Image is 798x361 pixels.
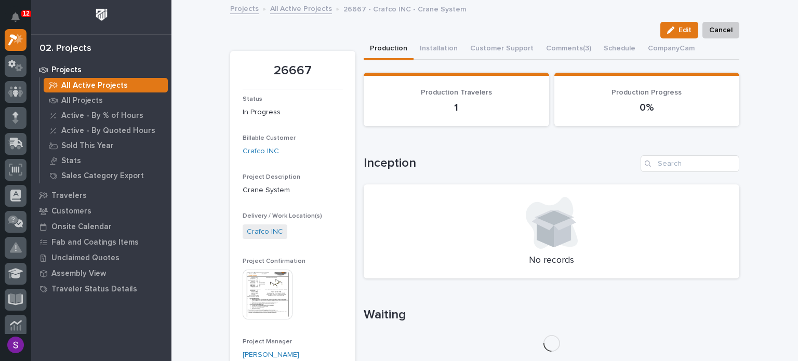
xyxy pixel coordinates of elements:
button: Edit [660,22,698,38]
a: Active - By % of Hours [40,108,171,123]
p: 0% [567,101,727,114]
p: 12 [23,10,30,17]
span: Billable Customer [243,135,296,141]
img: Workspace Logo [92,5,111,24]
span: Status [243,96,262,102]
button: Customer Support [464,38,540,60]
a: Crafco INC [243,146,279,157]
h1: Waiting [364,307,739,323]
div: 02. Projects [39,43,91,55]
p: Customers [51,207,91,216]
p: Sales Category Export [61,171,144,181]
button: CompanyCam [642,38,701,60]
button: Comments (3) [540,38,597,60]
input: Search [641,155,739,172]
button: Installation [414,38,464,60]
p: Fab and Coatings Items [51,238,139,247]
a: Sold This Year [40,138,171,153]
p: 1 [376,101,537,114]
button: Cancel [702,22,739,38]
p: 26667 [243,63,343,78]
a: Crafco INC [247,226,283,237]
p: Active - By % of Hours [61,111,143,121]
p: Crane System [243,185,343,196]
span: Cancel [709,24,733,36]
p: Assembly View [51,269,106,278]
a: All Projects [40,93,171,108]
p: Travelers [51,191,87,200]
p: No records [376,255,727,266]
div: Notifications12 [13,12,26,29]
p: Sold This Year [61,141,114,151]
a: Projects [31,62,171,77]
span: Edit [679,25,691,35]
span: Production Progress [611,89,682,96]
a: Active - By Quoted Hours [40,123,171,138]
p: All Active Projects [61,81,128,90]
a: Travelers [31,188,171,203]
span: Project Description [243,174,300,180]
p: 26667 - Crafco INC - Crane System [343,3,466,14]
a: Fab and Coatings Items [31,234,171,250]
p: Unclaimed Quotes [51,253,119,263]
a: Sales Category Export [40,168,171,183]
p: Projects [51,65,82,75]
p: Traveler Status Details [51,285,137,294]
a: [PERSON_NAME] [243,350,299,360]
span: Project Confirmation [243,258,305,264]
p: Active - By Quoted Hours [61,126,155,136]
a: Traveler Status Details [31,281,171,297]
p: Onsite Calendar [51,222,112,232]
span: Project Manager [243,339,292,345]
a: Customers [31,203,171,219]
span: Delivery / Work Location(s) [243,213,322,219]
button: Schedule [597,38,642,60]
a: Stats [40,153,171,168]
a: All Active Projects [40,78,171,92]
button: Notifications [5,6,26,28]
span: Production Travelers [421,89,492,96]
a: Projects [230,2,259,14]
h1: Inception [364,156,636,171]
button: Production [364,38,414,60]
button: users-avatar [5,334,26,356]
a: Unclaimed Quotes [31,250,171,265]
a: Onsite Calendar [31,219,171,234]
p: All Projects [61,96,103,105]
a: All Active Projects [270,2,332,14]
a: Assembly View [31,265,171,281]
p: In Progress [243,107,343,118]
p: Stats [61,156,81,166]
